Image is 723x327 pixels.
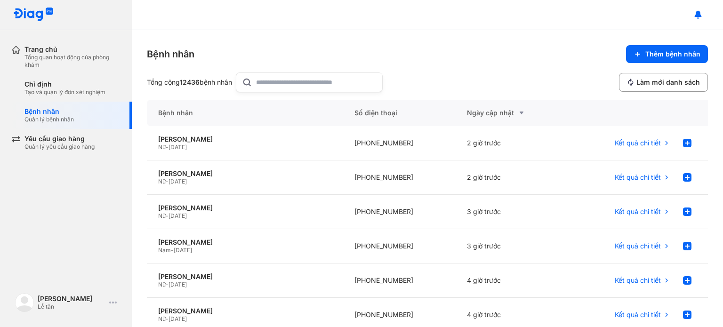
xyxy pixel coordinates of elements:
[24,135,95,143] div: Yêu cầu giao hàng
[158,238,332,247] div: [PERSON_NAME]
[626,45,708,63] button: Thêm bệnh nhân
[24,107,74,116] div: Bệnh nhân
[158,272,332,281] div: [PERSON_NAME]
[169,212,187,219] span: [DATE]
[166,281,169,288] span: -
[24,143,95,151] div: Quản lý yêu cầu giao hàng
[615,207,661,216] span: Kết quả chi tiết
[619,73,708,92] button: Làm mới danh sách
[343,100,455,126] div: Số điện thoại
[171,247,174,254] span: -
[158,204,332,212] div: [PERSON_NAME]
[158,144,166,151] span: Nữ
[158,212,166,219] span: Nữ
[615,173,661,182] span: Kết quả chi tiết
[158,315,166,322] span: Nữ
[24,116,74,123] div: Quản lý bệnh nhân
[456,229,568,263] div: 3 giờ trước
[166,144,169,151] span: -
[343,160,455,195] div: [PHONE_NUMBER]
[456,160,568,195] div: 2 giờ trước
[169,315,187,322] span: [DATE]
[38,295,105,303] div: [PERSON_NAME]
[615,139,661,147] span: Kết quả chi tiết
[147,100,343,126] div: Bệnh nhân
[169,281,187,288] span: [DATE]
[343,195,455,229] div: [PHONE_NUMBER]
[456,195,568,229] div: 3 giờ trước
[456,263,568,298] div: 4 giờ trước
[158,135,332,144] div: [PERSON_NAME]
[467,107,556,119] div: Ngày cập nhật
[15,293,34,312] img: logo
[147,78,232,87] div: Tổng cộng bệnh nhân
[343,263,455,298] div: [PHONE_NUMBER]
[24,54,120,69] div: Tổng quan hoạt động của phòng khám
[615,242,661,250] span: Kết quả chi tiết
[169,178,187,185] span: [DATE]
[166,315,169,322] span: -
[13,8,54,22] img: logo
[615,311,661,319] span: Kết quả chi tiết
[158,178,166,185] span: Nữ
[24,45,120,54] div: Trang chủ
[174,247,192,254] span: [DATE]
[645,50,700,58] span: Thêm bệnh nhân
[456,126,568,160] div: 2 giờ trước
[166,212,169,219] span: -
[158,281,166,288] span: Nữ
[24,88,105,96] div: Tạo và quản lý đơn xét nghiệm
[158,169,332,178] div: [PERSON_NAME]
[158,307,332,315] div: [PERSON_NAME]
[180,78,200,86] span: 12436
[166,178,169,185] span: -
[615,276,661,285] span: Kết quả chi tiết
[636,78,700,87] span: Làm mới danh sách
[343,229,455,263] div: [PHONE_NUMBER]
[169,144,187,151] span: [DATE]
[38,303,105,311] div: Lễ tân
[24,80,105,88] div: Chỉ định
[147,48,194,61] div: Bệnh nhân
[343,126,455,160] div: [PHONE_NUMBER]
[158,247,171,254] span: Nam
